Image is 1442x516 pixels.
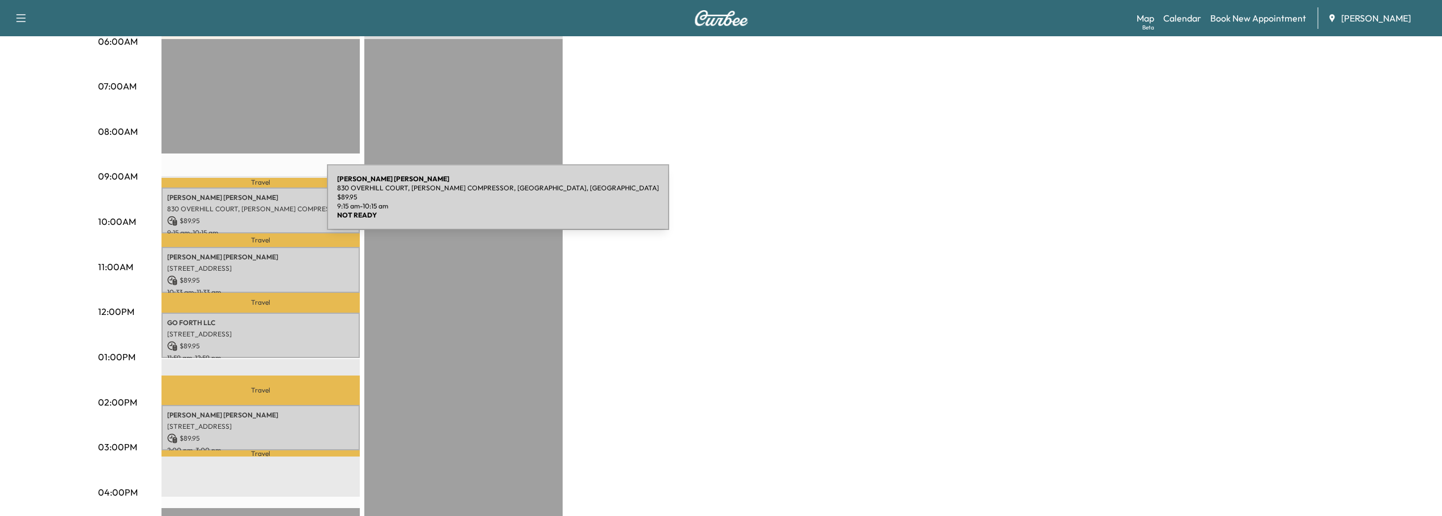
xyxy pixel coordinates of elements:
p: $ 89.95 [337,193,659,202]
p: 10:33 am - 11:33 am [167,288,354,297]
p: 830 OVERHILL COURT, [PERSON_NAME] COMPRESSOR, [GEOGRAPHIC_DATA], [GEOGRAPHIC_DATA] [337,184,659,193]
b: NOT READY [337,211,377,219]
p: 2:00 pm - 3:00 pm [167,446,354,455]
p: $ 89.95 [167,275,354,285]
p: 03:00PM [98,440,137,454]
p: $ 89.95 [167,341,354,351]
p: Travel [161,376,360,404]
p: 01:00PM [98,350,135,364]
p: Travel [161,178,360,187]
p: Travel [161,293,360,313]
p: 09:00AM [98,169,138,183]
p: 07:00AM [98,79,137,93]
p: $ 89.95 [167,216,354,226]
p: 02:00PM [98,395,137,409]
p: 12:00PM [98,305,134,318]
p: Travel [161,233,360,247]
p: [PERSON_NAME] [PERSON_NAME] [167,411,354,420]
a: Book New Appointment [1210,11,1306,25]
p: [STREET_ADDRESS] [167,330,354,339]
a: Calendar [1163,11,1201,25]
p: 11:59 am - 12:59 pm [167,353,354,363]
span: [PERSON_NAME] [1341,11,1411,25]
b: [PERSON_NAME] [PERSON_NAME] [337,174,449,183]
p: [STREET_ADDRESS] [167,264,354,273]
p: 11:00AM [98,260,133,274]
p: 04:00PM [98,485,138,499]
p: 08:00AM [98,125,138,138]
p: [PERSON_NAME] [PERSON_NAME] [167,253,354,262]
p: [PERSON_NAME] [PERSON_NAME] [167,193,354,202]
p: 830 OVERHILL COURT, [PERSON_NAME] COMPRESSOR, [GEOGRAPHIC_DATA], [GEOGRAPHIC_DATA] [167,204,354,214]
p: 06:00AM [98,35,138,48]
img: Curbee Logo [694,10,748,26]
p: 9:15 am - 10:15 am [167,228,354,237]
p: 10:00AM [98,215,136,228]
p: Travel [161,450,360,457]
p: GO FORTH LLC [167,318,354,327]
p: $ 89.95 [167,433,354,443]
a: MapBeta [1137,11,1154,25]
p: 9:15 am - 10:15 am [337,202,659,211]
div: Beta [1142,23,1154,32]
p: [STREET_ADDRESS] [167,422,354,431]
